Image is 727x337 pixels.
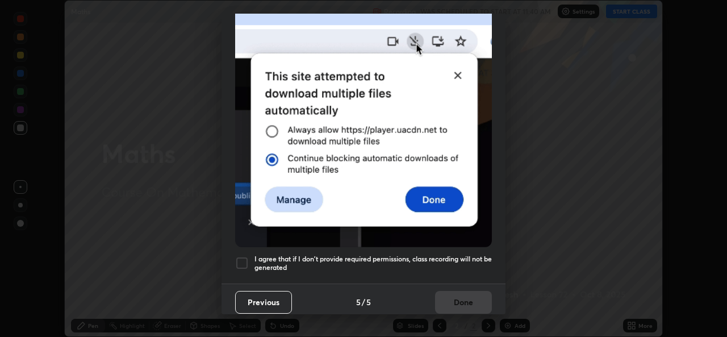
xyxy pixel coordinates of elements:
h4: / [362,296,365,308]
button: Previous [235,291,292,314]
h4: 5 [366,296,371,308]
h5: I agree that if I don't provide required permissions, class recording will not be generated [254,255,492,272]
h4: 5 [356,296,361,308]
